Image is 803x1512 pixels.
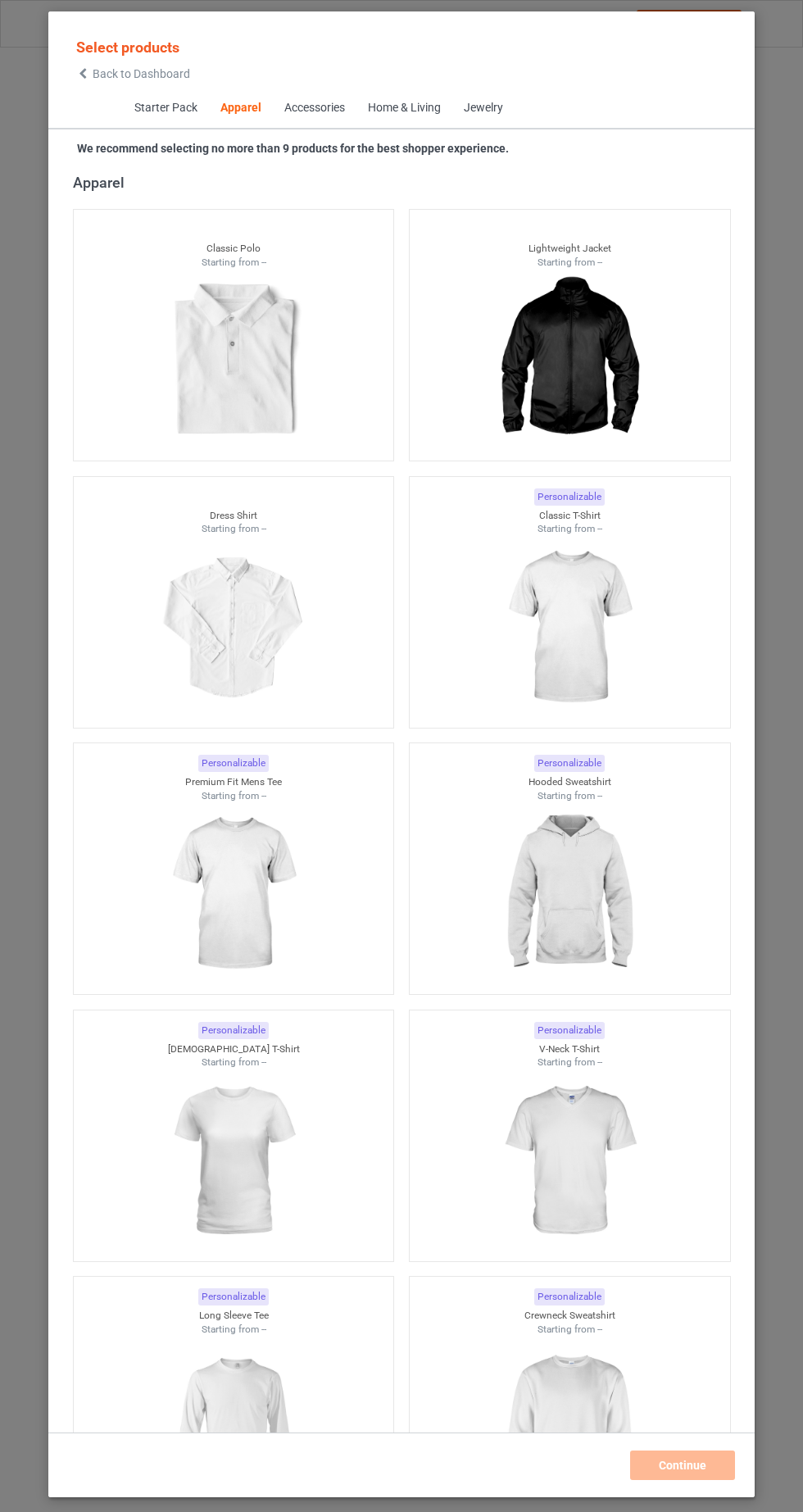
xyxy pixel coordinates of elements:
img: regular.jpg [496,1069,642,1253]
div: Starting from -- [74,522,394,536]
div: Home & Living [367,100,440,116]
div: Starting from -- [410,1323,730,1337]
div: Personalizable [198,1288,269,1305]
div: Classic Polo [74,242,394,256]
div: Jewelry [463,100,502,116]
div: Personalizable [534,488,605,506]
img: regular.jpg [160,536,306,720]
div: Crewneck Sweatshirt [410,1309,730,1323]
div: Hooded Sweatshirt [410,775,730,789]
div: Personalizable [198,755,269,772]
div: [DEMOGRAPHIC_DATA] T-Shirt [74,1042,394,1056]
div: Starting from -- [74,1056,394,1069]
img: regular.jpg [160,1069,306,1253]
div: Long Sleeve Tee [74,1309,394,1323]
div: Starting from -- [410,522,730,536]
div: Starting from -- [410,1056,730,1069]
div: Dress Shirt [74,509,394,523]
img: regular.jpg [496,269,642,452]
img: regular.jpg [496,802,642,986]
div: Starting from -- [410,256,730,270]
div: Starting from -- [74,1323,394,1337]
div: Lightweight Jacket [410,242,730,256]
div: Starting from -- [74,789,394,803]
div: Classic T-Shirt [410,509,730,523]
div: Starting from -- [410,789,730,803]
img: regular.jpg [160,802,306,986]
div: Personalizable [534,1288,605,1305]
div: V-Neck T-Shirt [410,1042,730,1056]
div: Accessories [284,100,344,116]
strong: We recommend selecting no more than 9 products for the best shopper experience. [77,142,509,155]
div: Starting from -- [74,256,394,270]
div: Personalizable [534,1022,605,1039]
div: Personalizable [534,755,605,772]
span: Back to Dashboard [93,67,190,80]
img: regular.jpg [160,269,306,452]
div: Personalizable [198,1022,269,1039]
img: regular.jpg [496,536,642,720]
div: Premium Fit Mens Tee [74,775,394,789]
span: Select products [76,39,179,56]
span: Starter Pack [122,89,208,128]
div: Apparel [220,100,261,116]
div: Apparel [73,173,738,192]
